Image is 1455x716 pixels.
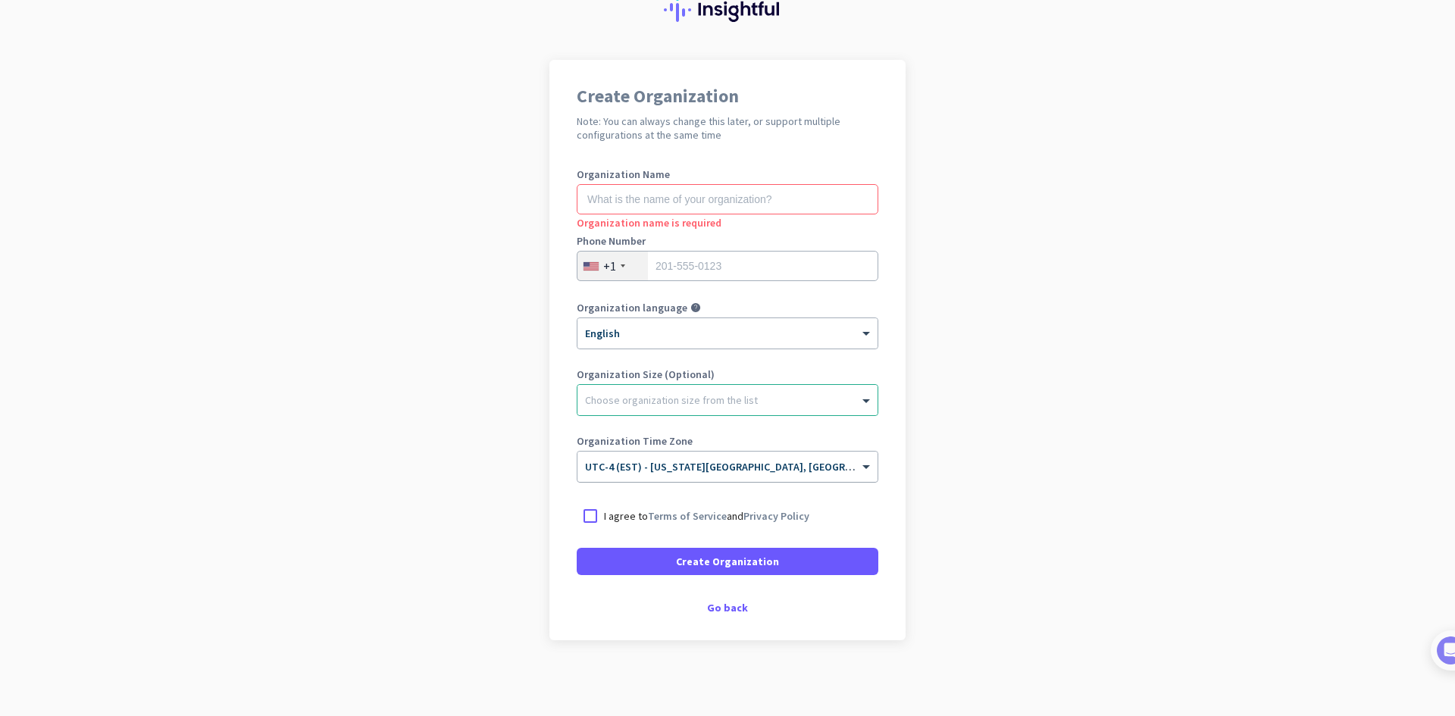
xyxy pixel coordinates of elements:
input: 201-555-0123 [577,251,878,281]
div: +1 [603,258,616,274]
h2: Note: You can always change this later, or support multiple configurations at the same time [577,114,878,142]
span: Organization name is required [577,216,721,230]
h1: Create Organization [577,87,878,105]
label: Organization Time Zone [577,436,878,446]
span: Create Organization [676,554,779,569]
label: Organization Name [577,169,878,180]
i: help [690,302,701,313]
label: Organization language [577,302,687,313]
label: Phone Number [577,236,878,246]
div: Go back [577,602,878,613]
button: Create Organization [577,548,878,575]
a: Terms of Service [648,509,727,523]
a: Privacy Policy [743,509,809,523]
input: What is the name of your organization? [577,184,878,214]
p: I agree to and [604,508,809,524]
label: Organization Size (Optional) [577,369,878,380]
